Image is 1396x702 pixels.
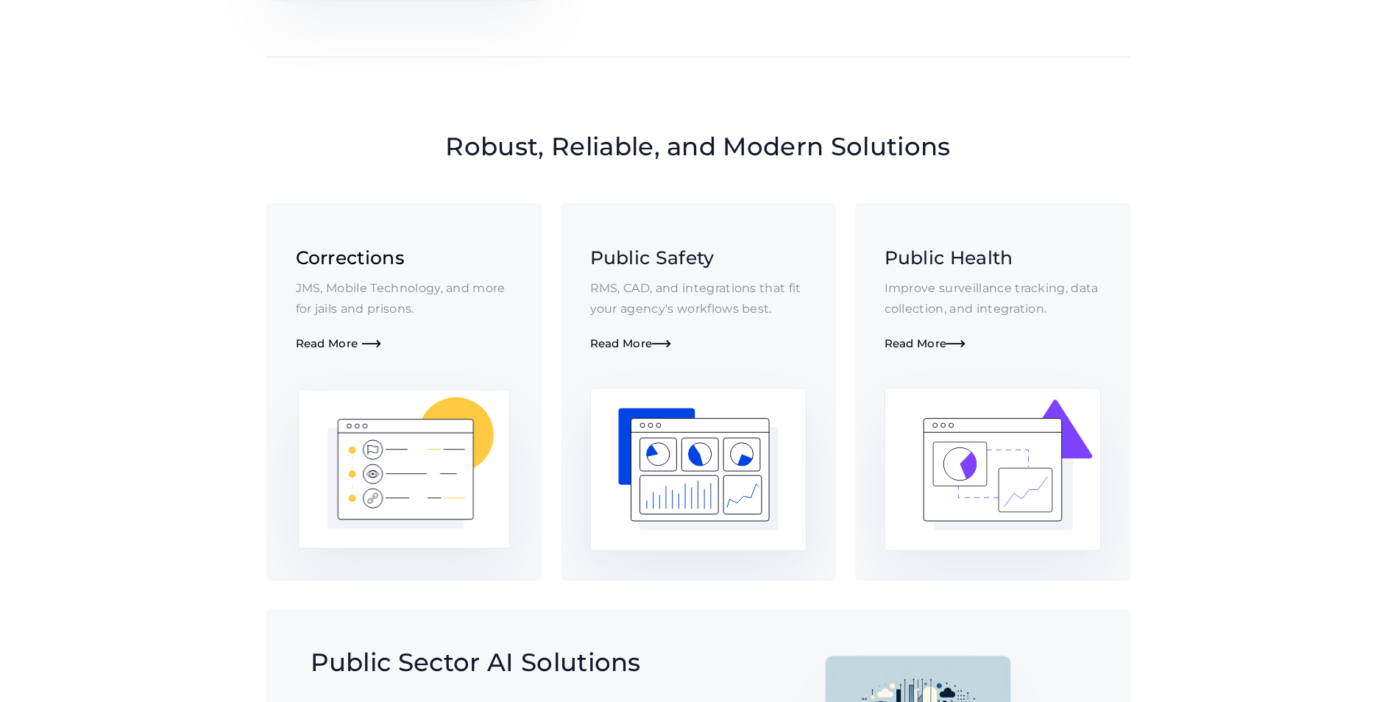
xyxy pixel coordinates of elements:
a: CorrectionsJMS, Mobile Technology, and more for jails and prisons.Read More [266,203,542,580]
iframe: Chat Widget [1145,543,1396,702]
span:  [652,338,671,351]
p: RMS, CAD, and integrations that fit your agency's workflows best. [590,278,807,319]
h2: Public Sector AI Solutions [311,645,696,679]
span:  [946,338,965,351]
a: Public SafetyRMS, CAD, and integrations that fit your agency's workflows best.Read More [561,203,836,580]
div: Read More [885,337,1101,351]
h3: Public Health [885,244,1101,271]
a: Public HealthImprove surveillance tracking, data collection, and integration.Read More [855,203,1130,580]
div: Read More [590,337,807,351]
div: Read More [296,337,512,351]
h3: Public Safety [590,244,807,271]
span:  [362,338,381,351]
h2: Robust, Reliable, and Modern Solutions [443,130,953,163]
p: JMS, Mobile Technology, and more for jails and prisons. [296,278,512,319]
p: Improve surveillance tracking, data collection, and integration. [885,278,1101,319]
h3: Corrections [296,244,512,271]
